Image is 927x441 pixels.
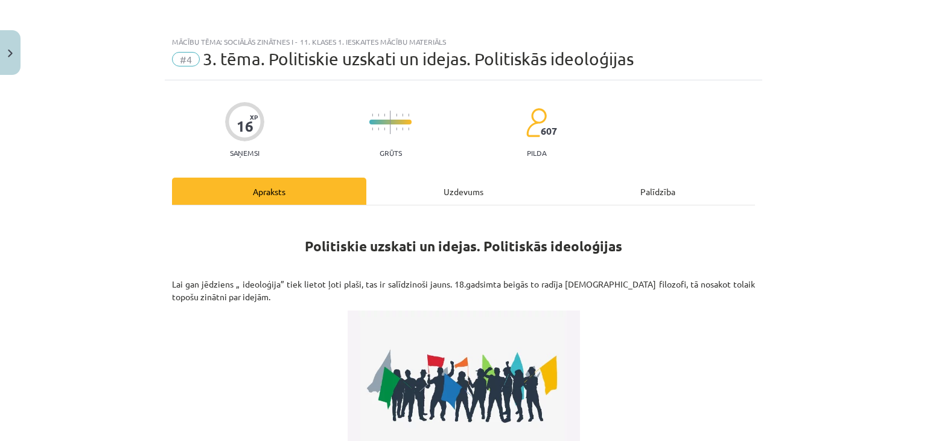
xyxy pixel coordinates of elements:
p: Grūts [380,149,402,157]
img: icon-short-line-57e1e144782c952c97e751825c79c345078a6d821885a25fce030b3d8c18986b.svg [372,127,373,130]
div: Mācību tēma: Sociālās zinātnes i - 11. klases 1. ieskaites mācību materiāls [172,37,755,46]
span: #4 [172,52,200,66]
img: students-c634bb4e5e11cddfef0936a35e636f08e4e9abd3cc4e673bd6f9a4125e45ecb1.svg [526,108,547,138]
img: icon-short-line-57e1e144782c952c97e751825c79c345078a6d821885a25fce030b3d8c18986b.svg [402,127,403,130]
img: icon-short-line-57e1e144782c952c97e751825c79c345078a6d821885a25fce030b3d8c18986b.svg [384,114,385,117]
div: 16 [237,118,253,135]
img: icon-short-line-57e1e144782c952c97e751825c79c345078a6d821885a25fce030b3d8c18986b.svg [372,114,373,117]
img: icon-short-line-57e1e144782c952c97e751825c79c345078a6d821885a25fce030b3d8c18986b.svg [396,114,397,117]
img: icon-short-line-57e1e144782c952c97e751825c79c345078a6d821885a25fce030b3d8c18986b.svg [396,127,397,130]
img: icon-short-line-57e1e144782c952c97e751825c79c345078a6d821885a25fce030b3d8c18986b.svg [408,127,409,130]
div: Palīdzība [561,178,755,205]
strong: Politiskie uzskati un idejas. Politiskās ideoloģijas [305,237,622,255]
div: Apraksts [172,178,366,205]
img: icon-short-line-57e1e144782c952c97e751825c79c345078a6d821885a25fce030b3d8c18986b.svg [378,127,379,130]
p: pilda [527,149,546,157]
img: icon-short-line-57e1e144782c952c97e751825c79c345078a6d821885a25fce030b3d8c18986b.svg [384,127,385,130]
img: icon-short-line-57e1e144782c952c97e751825c79c345078a6d821885a25fce030b3d8c18986b.svg [378,114,379,117]
p: Lai gan jēdziens „ ideoloģija” tiek lietot ļoti plaši, tas ir salīdzinoši jauns. 18.gadsimta beig... [172,278,755,303]
p: Saņemsi [225,149,264,157]
div: Uzdevums [366,178,561,205]
img: icon-short-line-57e1e144782c952c97e751825c79c345078a6d821885a25fce030b3d8c18986b.svg [402,114,403,117]
img: icon-short-line-57e1e144782c952c97e751825c79c345078a6d821885a25fce030b3d8c18986b.svg [408,114,409,117]
span: 607 [541,126,557,137]
span: 3. tēma. Politiskie uzskati un idejas. Politiskās ideoloģijas [203,49,634,69]
img: icon-close-lesson-0947bae3869378f0d4975bcd49f059093ad1ed9edebbc8119c70593378902aed.svg [8,50,13,57]
span: XP [250,114,258,120]
img: icon-long-line-d9ea69661e0d244f92f715978eff75569469978d946b2353a9bb055b3ed8787d.svg [390,111,391,134]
